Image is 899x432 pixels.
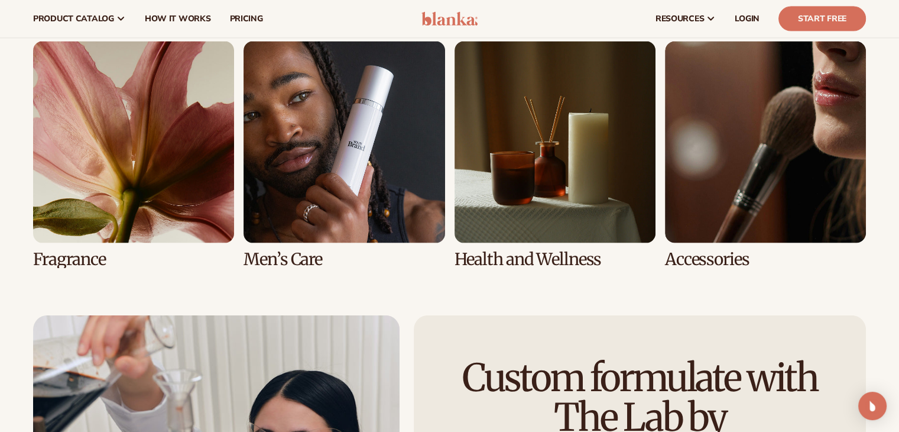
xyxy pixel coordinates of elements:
div: 6 / 8 [244,41,444,268]
div: Open Intercom Messenger [858,392,887,420]
span: product catalog [33,14,114,24]
span: LOGIN [735,14,760,24]
div: 7 / 8 [455,41,655,268]
div: 5 / 8 [33,41,234,268]
img: logo [421,12,478,26]
div: 8 / 8 [665,41,866,268]
span: pricing [229,14,262,24]
span: resources [655,14,704,24]
a: Start Free [778,7,866,31]
span: How It Works [145,14,211,24]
